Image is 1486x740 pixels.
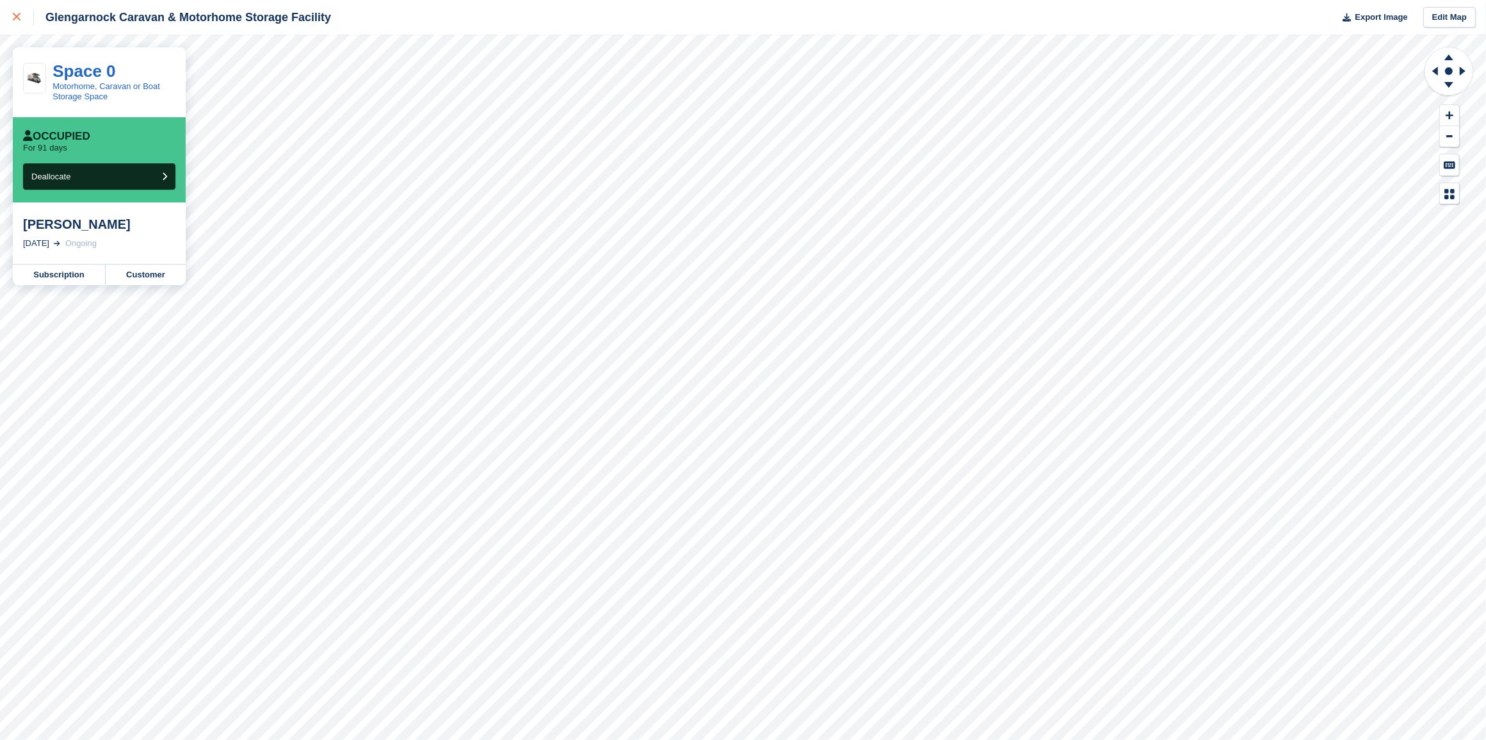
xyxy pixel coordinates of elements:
[34,10,331,25] div: Glengarnock Caravan & Motorhome Storage Facility
[23,217,175,232] div: [PERSON_NAME]
[1355,11,1407,24] span: Export Image
[52,62,115,81] a: Space 0
[1423,7,1476,28] a: Edit Map
[13,265,106,285] a: Subscription
[23,237,49,250] div: [DATE]
[1440,126,1459,147] button: Zoom Out
[1440,154,1459,176] button: Keyboard Shortcuts
[1335,7,1408,28] button: Export Image
[23,163,175,190] button: Deallocate
[31,172,70,181] span: Deallocate
[106,265,186,285] a: Customer
[23,143,67,153] p: For 91 days
[1440,105,1459,126] button: Zoom In
[52,81,160,101] a: Motorhome, Caravan or Boat Storage Space
[65,237,97,250] div: Ongoing
[24,72,45,84] img: Campervan.jpg
[54,241,60,246] img: arrow-right-light-icn-cde0832a797a2874e46488d9cf13f60e5c3a73dbe684e267c42b8395dfbc2abf.svg
[23,130,90,143] div: Occupied
[1440,183,1459,204] button: Map Legend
